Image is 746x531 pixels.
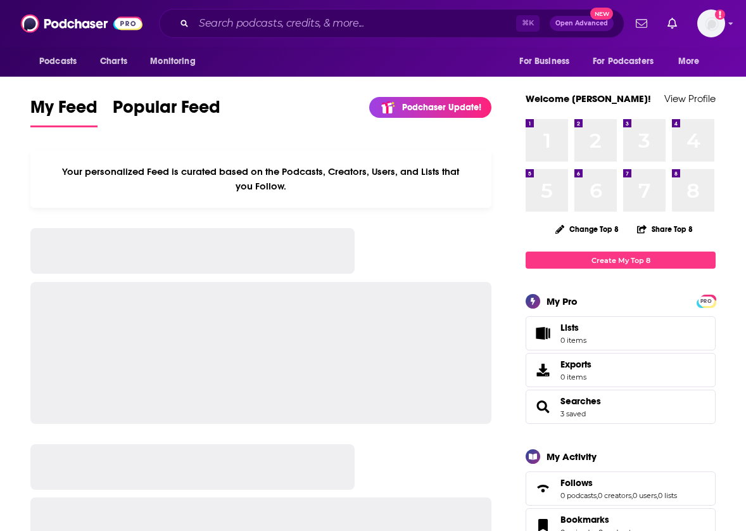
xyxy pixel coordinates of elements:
span: Lists [530,324,555,342]
svg: Add a profile image [715,10,725,20]
span: PRO [699,297,714,306]
button: open menu [510,49,585,74]
span: Bookmarks [560,514,609,525]
span: New [590,8,613,20]
a: View Profile [664,93,716,105]
span: ⌘ K [516,15,540,32]
a: 0 users [633,491,657,500]
button: Share Top 8 [636,217,693,241]
a: Lists [526,316,716,350]
button: open menu [669,49,716,74]
span: Open Advanced [555,20,608,27]
span: 0 items [560,373,591,381]
span: For Podcasters [593,53,654,70]
a: Popular Feed [113,96,220,127]
span: Lists [560,322,579,333]
span: , [597,491,598,500]
a: 0 creators [598,491,631,500]
a: Show notifications dropdown [662,13,682,34]
div: My Activity [547,451,597,463]
a: 3 saved [560,409,586,418]
button: Open AdvancedNew [550,16,614,31]
button: Change Top 8 [548,221,626,237]
a: Create My Top 8 [526,252,716,269]
span: For Business [519,53,569,70]
span: Follows [526,471,716,506]
button: Show profile menu [697,10,725,37]
a: Show notifications dropdown [631,13,652,34]
span: Popular Feed [113,96,220,125]
span: , [631,491,633,500]
span: Podcasts [39,53,77,70]
button: open menu [30,49,93,74]
button: open menu [141,49,212,74]
span: My Feed [30,96,98,125]
a: Exports [526,353,716,387]
span: Monitoring [150,53,195,70]
a: PRO [699,296,714,305]
p: Podchaser Update! [402,102,481,113]
span: 0 items [560,336,586,345]
a: Charts [92,49,135,74]
a: Searches [560,395,601,407]
a: Welcome [PERSON_NAME]! [526,93,651,105]
div: Search podcasts, credits, & more... [159,9,624,38]
img: User Profile [697,10,725,37]
span: Exports [560,359,591,370]
a: Follows [560,477,677,489]
a: Follows [530,480,555,497]
span: , [657,491,658,500]
span: More [678,53,700,70]
input: Search podcasts, credits, & more... [194,13,516,34]
a: Searches [530,398,555,416]
span: Lists [560,322,586,333]
div: My Pro [547,295,578,307]
span: Follows [560,477,593,489]
a: 0 lists [658,491,677,500]
a: 0 podcasts [560,491,597,500]
span: Logged in as bgast63 [697,10,725,37]
button: open menu [585,49,672,74]
a: Bookmarks [560,514,635,525]
a: My Feed [30,96,98,127]
div: Your personalized Feed is curated based on the Podcasts, Creators, Users, and Lists that you Follow. [30,150,491,208]
img: Podchaser - Follow, Share and Rate Podcasts [21,11,142,35]
span: Searches [526,390,716,424]
span: Exports [530,361,555,379]
span: Charts [100,53,127,70]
